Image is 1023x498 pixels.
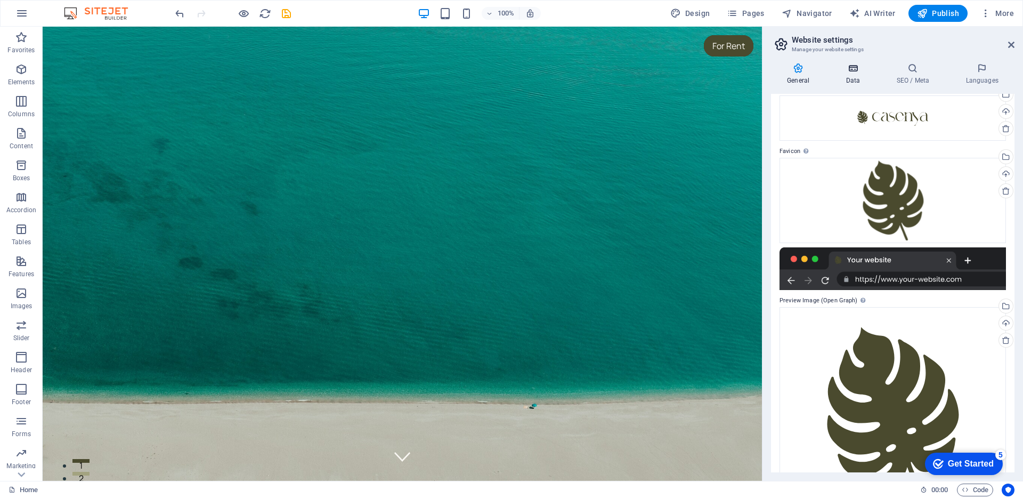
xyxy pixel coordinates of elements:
button: AI Writer [845,5,900,22]
h3: Manage your website settings [792,45,993,54]
label: Favicon [780,145,1006,158]
button: undo [173,7,186,20]
span: : [939,486,940,494]
p: Slider [13,334,30,342]
button: 1 [30,432,47,436]
span: Design [670,8,710,19]
span: Navigator [782,8,832,19]
div: Get Started 5 items remaining, 0% complete [9,5,86,28]
h6: Session time [920,484,948,496]
div: Design (Ctrl+Alt+Y) [666,5,715,22]
h4: General [771,63,830,85]
button: More [976,5,1018,22]
button: 2 [30,445,47,449]
h4: SEO / Meta [880,63,949,85]
h2: Website settings [792,35,1014,45]
button: Navigator [777,5,837,22]
button: reload [258,7,271,20]
button: Usercentrics [1002,484,1014,496]
button: save [280,7,293,20]
span: More [980,8,1014,19]
p: Forms [12,430,31,438]
p: Features [9,270,34,278]
h4: Data [830,63,880,85]
button: Pages [722,5,768,22]
p: Content [10,142,33,150]
span: 00 00 [931,484,948,496]
h6: 100% [498,7,515,20]
p: Tables [12,238,31,246]
img: Editor Logo [61,7,141,20]
p: Elements [8,78,35,86]
div: 5 [79,2,90,13]
p: Marketing [6,462,36,470]
p: Accordion [6,206,36,214]
button: Publish [908,5,968,22]
p: Images [11,302,33,310]
span: Pages [727,8,764,19]
h4: Languages [949,63,1014,85]
button: Code [957,484,993,496]
button: Design [666,5,715,22]
button: 100% [482,7,519,20]
div: casenya_brandmark-zG0VFRH2J2Dkxq2emMQhvg-7vdKkcpfv--daf_sAL0P-Q-YewaqRBu42r76owWRa5omw-roreOIAu8u... [780,158,1006,243]
a: Click to cancel selection. Double-click to open Pages [9,484,38,496]
span: Publish [917,8,959,19]
p: Favorites [7,46,35,54]
div: Get Started [31,12,77,21]
p: Footer [12,398,31,406]
label: Preview Image (Open Graph) [780,294,1006,307]
p: Columns [8,110,35,118]
p: Boxes [13,174,30,182]
span: Code [962,484,988,496]
p: Header [11,366,32,374]
div: casenya_horizontal-VEM7TEOPKnwh76Rtg5r1LA.svg [780,95,1006,141]
div: For Rent [661,9,711,30]
span: AI Writer [849,8,896,19]
i: Undo: Change keywords (Ctrl+Z) [174,7,186,20]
